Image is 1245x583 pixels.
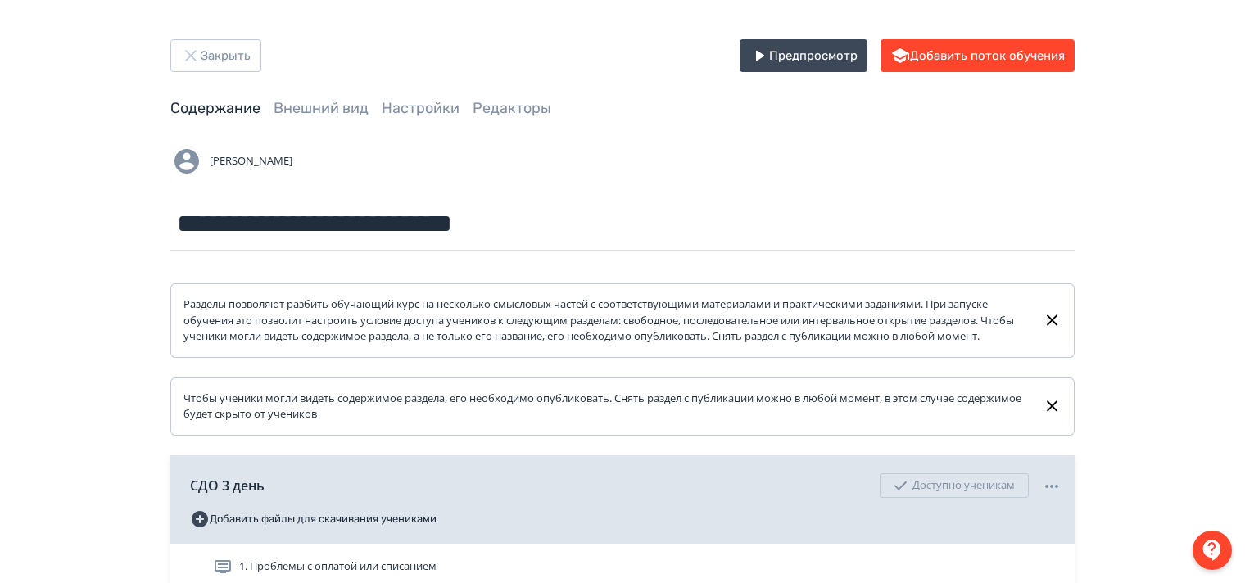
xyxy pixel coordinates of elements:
[170,99,260,117] a: Содержание
[210,153,292,169] span: [PERSON_NAME]
[190,476,265,495] span: СДО 3 день
[881,39,1075,72] button: Добавить поток обучения
[382,99,460,117] a: Настройки
[170,39,261,72] button: Закрыть
[473,99,551,117] a: Редакторы
[880,473,1029,498] div: Доступно ученикам
[190,506,437,532] button: Добавить файлы для скачивания учениками
[740,39,867,72] button: Предпросмотр
[183,391,1030,423] div: Чтобы ученики могли видеть содержимое раздела, его необходимо опубликовать. Снять раздел с публик...
[239,558,437,575] span: 1. Проблемы с оплатой или списанием
[183,296,1030,345] div: Разделы позволяют разбить обучающий курс на несколько смысловых частей с соответствующими материа...
[274,99,369,117] a: Внешний вид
